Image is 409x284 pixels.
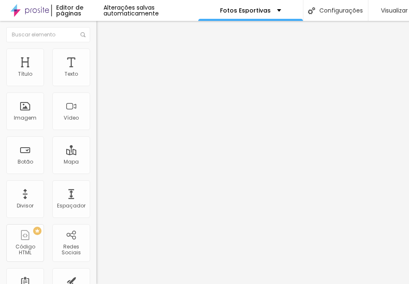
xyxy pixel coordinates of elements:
input: Buscar elemento [6,27,90,42]
img: Icone [308,7,315,14]
div: Botão [18,159,33,165]
p: Fotos Esportivas [220,8,271,13]
div: Vídeo [64,115,79,121]
div: Código HTML [8,244,41,256]
div: Título [18,71,32,77]
div: Redes Sociais [54,244,88,256]
img: Icone [80,32,85,37]
div: Editor de páginas [51,5,104,16]
div: Alterações salvas automaticamente [104,5,198,16]
div: Mapa [64,159,79,165]
div: Divisor [17,203,34,209]
span: Visualizar [381,7,408,14]
div: Texto [65,71,78,77]
div: Imagem [14,115,36,121]
div: Espaçador [57,203,85,209]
